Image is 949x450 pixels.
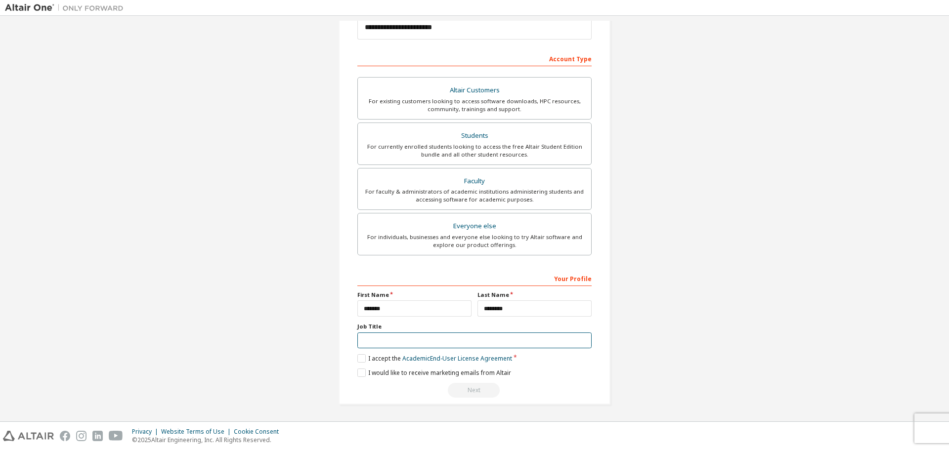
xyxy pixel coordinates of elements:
[364,83,585,97] div: Altair Customers
[5,3,129,13] img: Altair One
[357,368,511,377] label: I would like to receive marketing emails from Altair
[364,233,585,249] div: For individuals, businesses and everyone else looking to try Altair software and explore our prod...
[357,270,592,286] div: Your Profile
[132,428,161,436] div: Privacy
[76,431,86,441] img: instagram.svg
[357,291,472,299] label: First Name
[92,431,103,441] img: linkedin.svg
[109,431,123,441] img: youtube.svg
[364,129,585,143] div: Students
[357,50,592,66] div: Account Type
[161,428,234,436] div: Website Terms of Use
[364,188,585,204] div: For faculty & administrators of academic institutions administering students and accessing softwa...
[357,323,592,330] label: Job Title
[364,97,585,113] div: For existing customers looking to access software downloads, HPC resources, community, trainings ...
[357,383,592,398] div: Read and acccept EULA to continue
[364,143,585,159] div: For currently enrolled students looking to access the free Altair Student Edition bundle and all ...
[364,174,585,188] div: Faculty
[60,431,70,441] img: facebook.svg
[132,436,285,444] p: © 2025 Altair Engineering, Inc. All Rights Reserved.
[3,431,54,441] img: altair_logo.svg
[402,354,512,363] a: Academic End-User License Agreement
[234,428,285,436] div: Cookie Consent
[357,354,512,363] label: I accept the
[477,291,592,299] label: Last Name
[364,219,585,233] div: Everyone else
